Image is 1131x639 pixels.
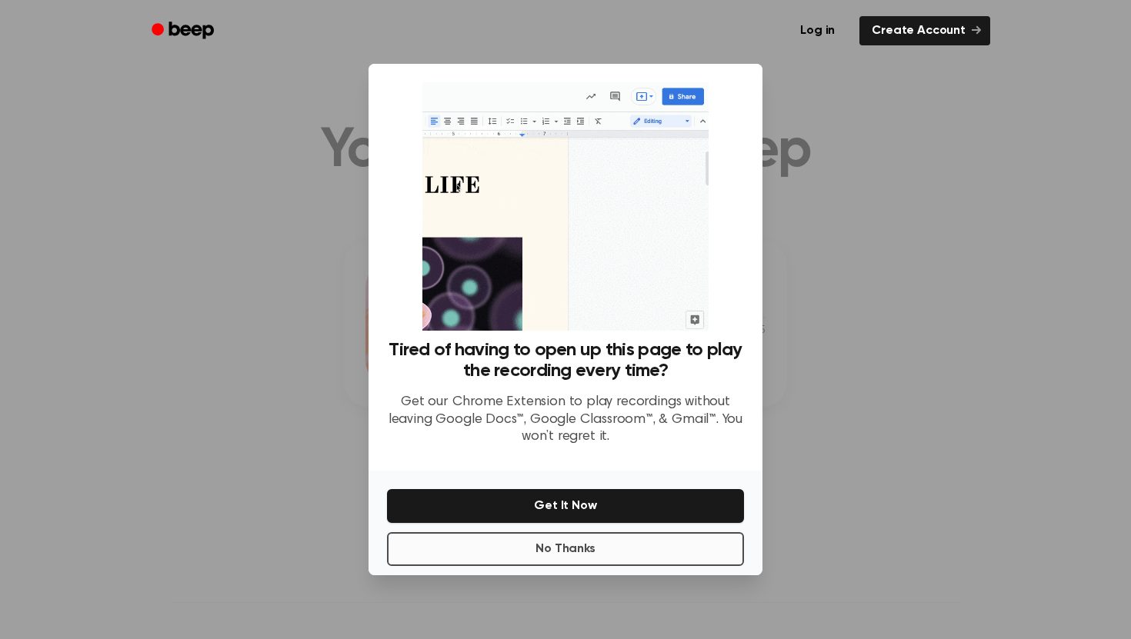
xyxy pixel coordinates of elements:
[859,16,990,45] a: Create Account
[422,82,708,331] img: Beep extension in action
[387,394,744,446] p: Get our Chrome Extension to play recordings without leaving Google Docs™, Google Classroom™, & Gm...
[387,532,744,566] button: No Thanks
[387,340,744,381] h3: Tired of having to open up this page to play the recording every time?
[141,16,228,46] a: Beep
[387,489,744,523] button: Get It Now
[785,13,850,48] a: Log in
